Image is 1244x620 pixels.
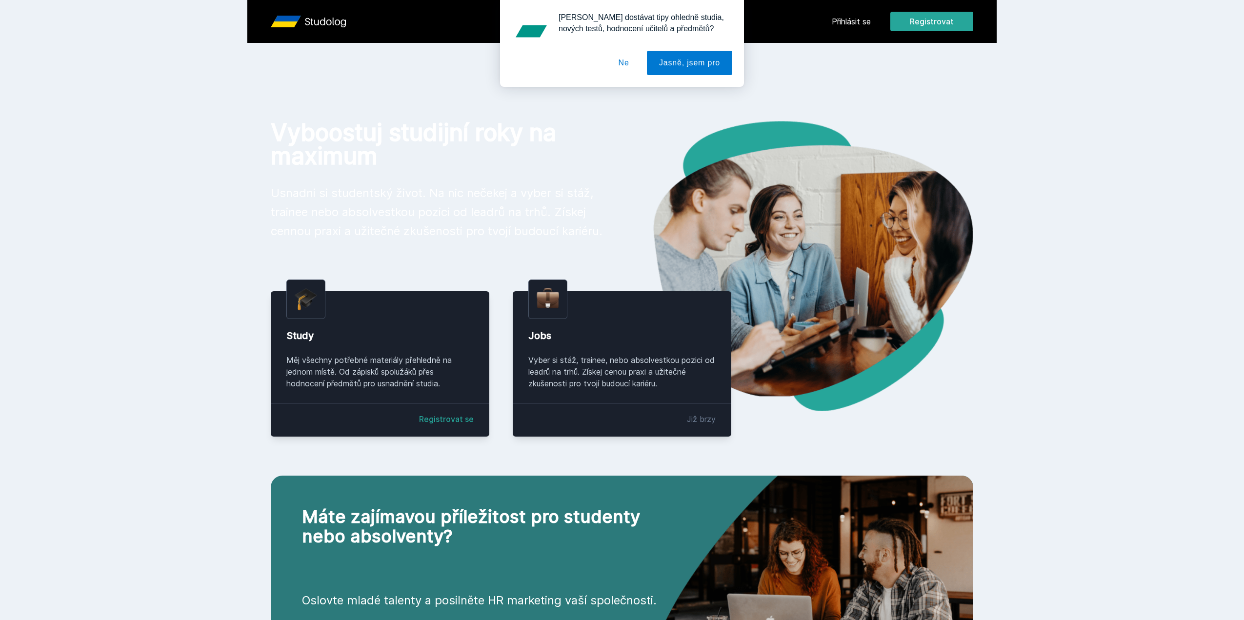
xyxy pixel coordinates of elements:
[512,12,551,51] img: notification icon
[606,51,642,75] button: Ne
[528,329,716,342] div: Jobs
[286,354,474,389] div: Měj všechny potřebné materiály přehledně na jednom místě. Od zápisků spolužáků přes hodnocení pře...
[286,329,474,342] div: Study
[271,121,606,168] h1: Vyboostuj studijní roky na maximum
[551,12,732,34] div: [PERSON_NAME] dostávat tipy ohledně studia, nových testů, hodnocení učitelů a předmětů?
[687,413,716,425] div: Již brzy
[271,183,606,240] p: Usnadni si studentský život. Na nic nečekej a vyber si stáž, trainee nebo absolvestkou pozici od ...
[622,121,973,411] img: hero.png
[528,354,716,389] div: Vyber si stáž, trainee, nebo absolvestkou pozici od leadrů na trhů. Získej cenou praxi a užitečné...
[295,288,317,311] img: graduation-cap.png
[419,413,474,425] a: Registrovat se
[537,286,559,311] img: briefcase.png
[302,593,677,608] p: Oslovte mladé talenty a posilněte HR marketing vaší společnosti.
[302,507,677,546] h2: Máte zajímavou příležitost pro studenty nebo absolventy?
[647,51,732,75] button: Jasně, jsem pro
